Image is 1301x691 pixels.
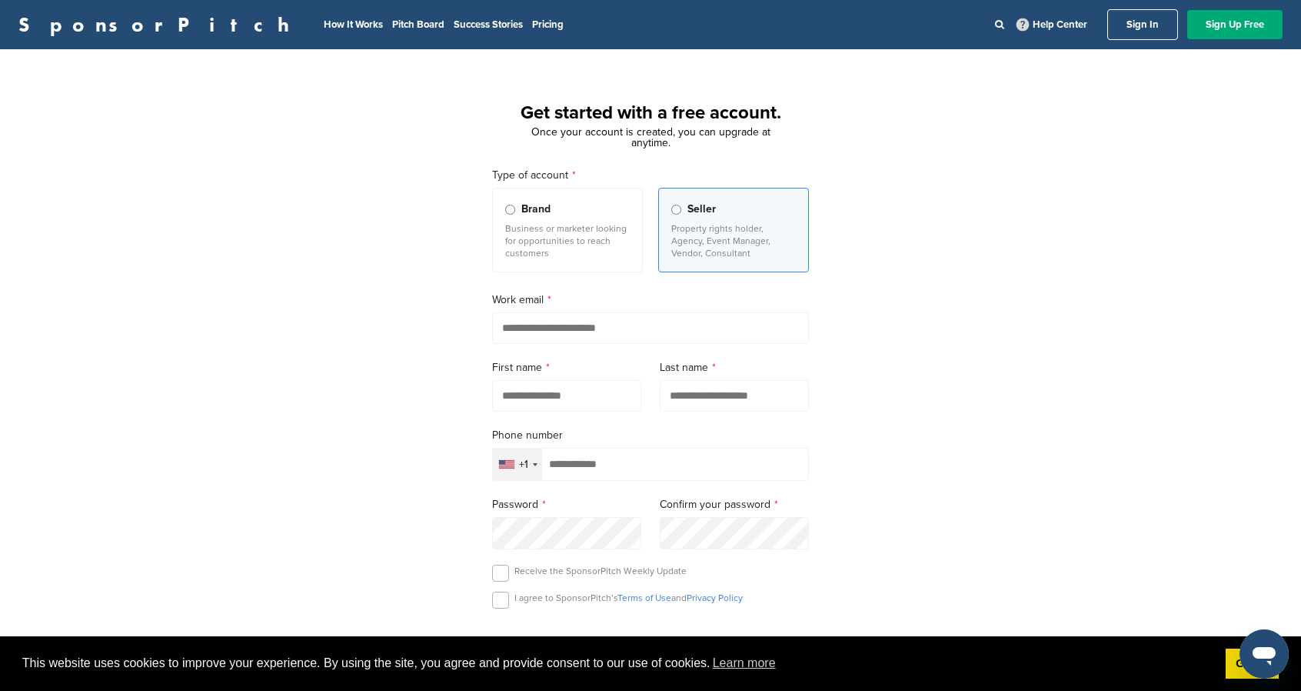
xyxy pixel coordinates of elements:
label: Work email [492,292,809,309]
a: learn more about cookies [710,652,778,675]
div: +1 [519,459,528,470]
label: Confirm your password [660,496,809,513]
p: Receive the SponsorPitch Weekly Update [514,565,687,577]
a: Pricing [532,18,564,31]
span: This website uses cookies to improve your experience. By using the site, you agree and provide co... [22,652,1213,675]
a: Privacy Policy [687,593,743,603]
iframe: reCAPTCHA [563,626,738,672]
a: How It Works [324,18,383,31]
input: Brand Business or marketer looking for opportunities to reach customers [505,205,515,215]
span: Brand [521,201,551,218]
a: Sign In [1107,9,1178,40]
a: SponsorPitch [18,15,299,35]
label: Type of account [492,167,809,184]
input: Seller Property rights holder, Agency, Event Manager, Vendor, Consultant [671,205,681,215]
iframe: Button to launch messaging window [1239,629,1289,679]
a: Success Stories [454,18,523,31]
label: Last name [660,359,809,376]
span: Once your account is created, you can upgrade at anytime. [531,125,770,149]
p: I agree to SponsorPitch’s and [514,592,743,604]
a: dismiss cookie message [1226,649,1279,679]
a: Terms of Use [617,593,671,603]
h1: Get started with a free account. [474,99,827,127]
p: Business or marketer looking for opportunities to reach customers [505,222,630,259]
a: Pitch Board [392,18,444,31]
div: Selected country [493,449,542,480]
label: Phone number [492,427,809,444]
a: Help Center [1013,15,1090,34]
label: First name [492,359,641,376]
a: Sign Up Free [1187,10,1283,39]
label: Password [492,496,641,513]
span: Seller [687,201,716,218]
p: Property rights holder, Agency, Event Manager, Vendor, Consultant [671,222,796,259]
